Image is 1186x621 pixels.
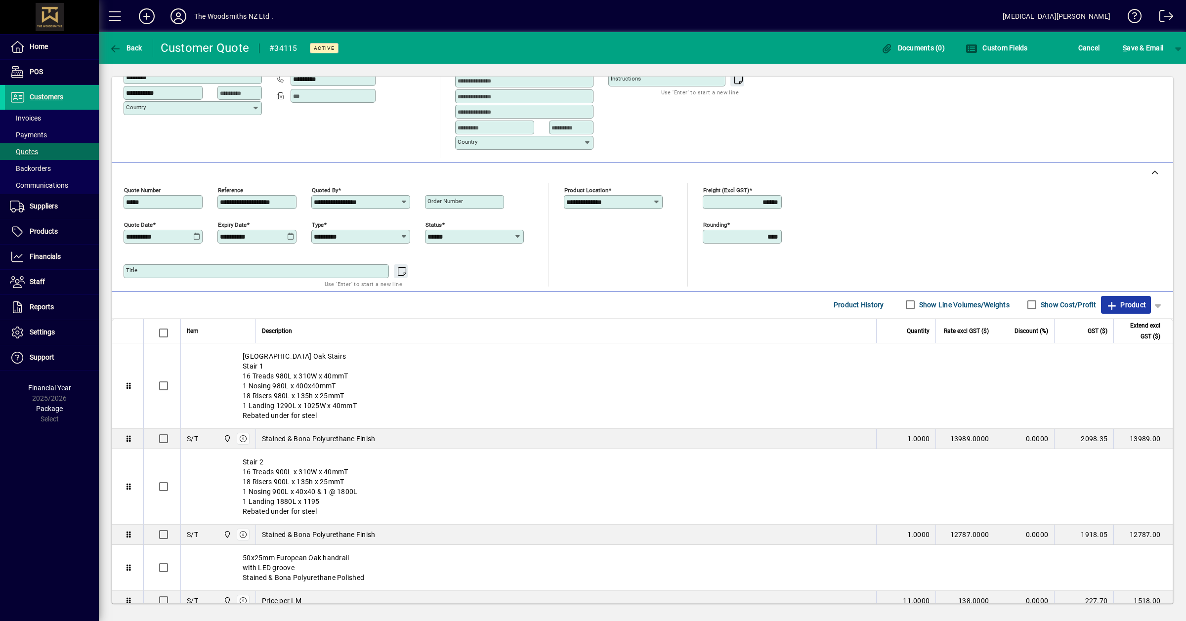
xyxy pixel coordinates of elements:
span: Rate excl GST ($) [944,326,989,336]
span: Back [109,44,142,52]
div: S/T [187,596,198,606]
span: Product [1106,297,1146,313]
span: The Woodsmiths [221,433,232,444]
div: 12787.0000 [942,530,989,539]
div: #34115 [269,41,297,56]
div: 13989.0000 [942,434,989,444]
mat-label: Quote number [124,186,161,193]
span: Stained & Bona Polyurethane Finish [262,434,376,444]
button: Custom Fields [963,39,1030,57]
a: Home [5,35,99,59]
span: Invoices [10,114,41,122]
mat-label: Status [425,221,442,228]
mat-label: Country [458,138,477,145]
span: Extend excl GST ($) [1120,320,1160,342]
span: Reports [30,303,54,311]
span: Products [30,227,58,235]
mat-label: Quoted by [312,186,338,193]
a: Suppliers [5,194,99,219]
a: Reports [5,295,99,320]
span: ave & Email [1123,40,1163,56]
span: The Woodsmiths [221,595,232,606]
mat-label: Reference [218,186,243,193]
a: POS [5,60,99,84]
label: Show Line Volumes/Weights [917,300,1010,310]
button: Back [107,39,145,57]
a: Products [5,219,99,244]
div: S/T [187,434,198,444]
span: Cancel [1078,40,1100,56]
a: Quotes [5,143,99,160]
td: 0.0000 [995,591,1054,611]
a: Financials [5,245,99,269]
a: Invoices [5,110,99,126]
span: GST ($) [1088,326,1107,336]
div: S/T [187,530,198,539]
span: Quantity [907,326,930,336]
span: Description [262,326,292,336]
td: 0.0000 [995,525,1054,545]
mat-label: Order number [427,198,463,205]
a: Knowledge Base [1120,2,1142,34]
span: The Woodsmiths [221,529,232,540]
div: [MEDICAL_DATA][PERSON_NAME] [1003,8,1110,24]
mat-hint: Use 'Enter' to start a new line [325,278,402,290]
span: Product History [834,297,884,313]
span: POS [30,68,43,76]
a: Logout [1152,2,1174,34]
td: 0.0000 [995,429,1054,449]
a: Backorders [5,160,99,177]
span: Home [30,42,48,50]
button: Product [1101,296,1151,314]
button: Profile [163,7,194,25]
span: S [1123,44,1127,52]
mat-label: Freight (excl GST) [703,186,749,193]
span: 11.0000 [903,596,930,606]
button: Documents (0) [878,39,947,57]
span: Quotes [10,148,38,156]
td: 227.70 [1054,591,1113,611]
td: 1918.05 [1054,525,1113,545]
div: 50x25mm European Oak handrail with LED groove Stained & Bona Polyurethane Polished [181,545,1173,590]
mat-label: Quote date [124,221,153,228]
a: Support [5,345,99,370]
span: Package [36,405,63,413]
mat-label: Rounding [703,221,727,228]
span: Customers [30,93,63,101]
div: [GEOGRAPHIC_DATA] Oak Stairs Stair 1 16 Treads 980L x 310W x 40mmT 1 Nosing 980L x 400x40mmT 18 R... [181,343,1173,428]
button: Cancel [1076,39,1102,57]
div: Customer Quote [161,40,250,56]
button: Add [131,7,163,25]
span: 1.0000 [907,434,930,444]
a: Communications [5,177,99,194]
span: Backorders [10,165,51,172]
span: Communications [10,181,68,189]
label: Show Cost/Profit [1039,300,1096,310]
span: Stained & Bona Polyurethane Finish [262,530,376,539]
mat-label: Title [126,267,137,274]
div: The Woodsmiths NZ Ltd . [194,8,273,24]
mat-label: Product location [564,186,608,193]
td: 2098.35 [1054,429,1113,449]
button: Save & Email [1118,39,1168,57]
mat-label: Instructions [611,75,641,82]
mat-hint: Use 'Enter' to start a new line [661,86,739,98]
span: Support [30,353,54,361]
mat-label: Type [312,221,324,228]
span: Financial Year [28,384,71,392]
div: 138.0000 [942,596,989,606]
span: Payments [10,131,47,139]
span: Discount (%) [1015,326,1048,336]
span: Staff [30,278,45,286]
span: Custom Fields [966,44,1028,52]
a: Staff [5,270,99,294]
span: Price per LM [262,596,301,606]
mat-label: Expiry date [218,221,247,228]
a: Payments [5,126,99,143]
span: Financials [30,252,61,260]
span: Documents (0) [881,44,945,52]
a: Settings [5,320,99,345]
td: 13989.00 [1113,429,1173,449]
app-page-header-button: Back [99,39,153,57]
mat-label: Country [126,104,146,111]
